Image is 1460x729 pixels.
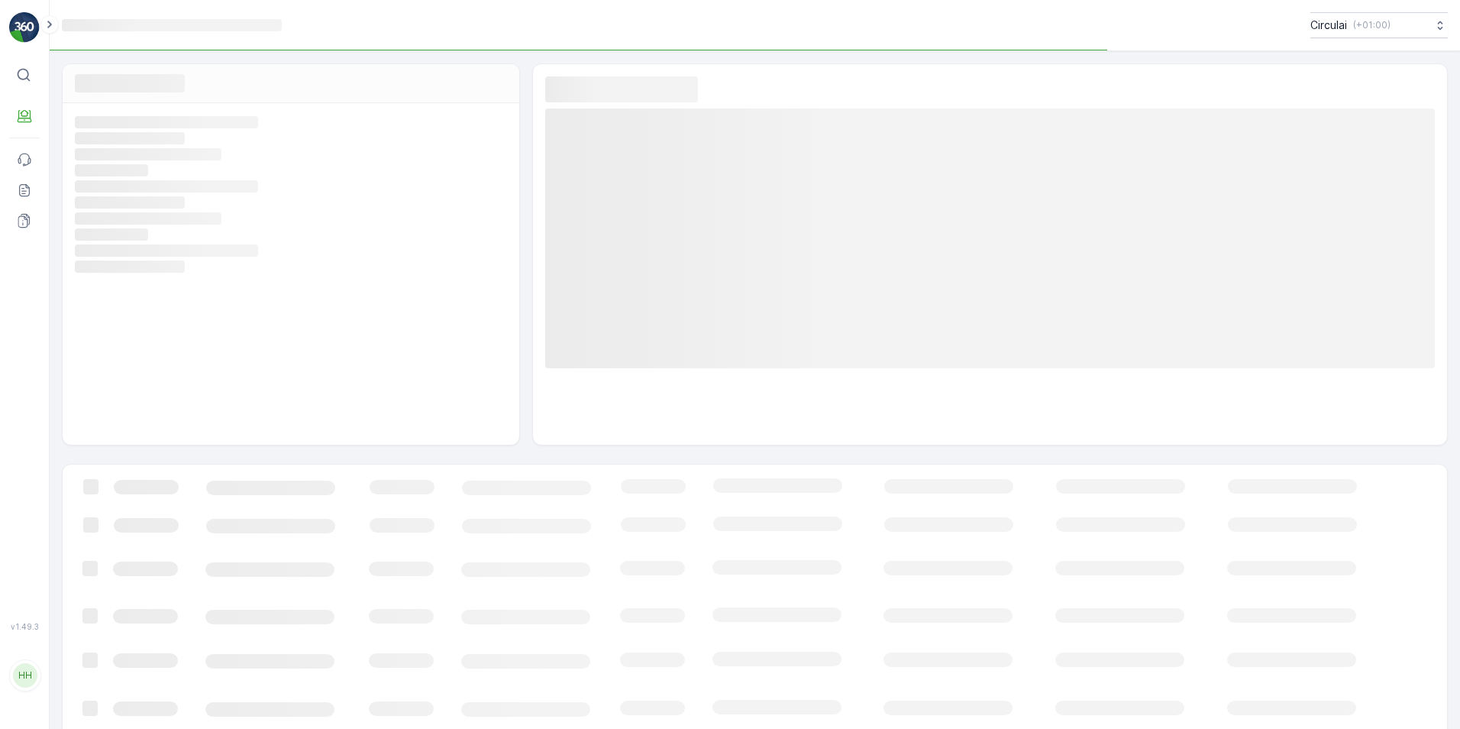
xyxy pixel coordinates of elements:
[1310,12,1448,38] button: Circulai(+01:00)
[9,12,40,43] img: logo
[1353,19,1391,31] p: ( +01:00 )
[9,634,40,717] button: HH
[1310,18,1347,33] p: Circulai
[9,622,40,631] span: v 1.49.3
[13,663,37,688] div: HH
